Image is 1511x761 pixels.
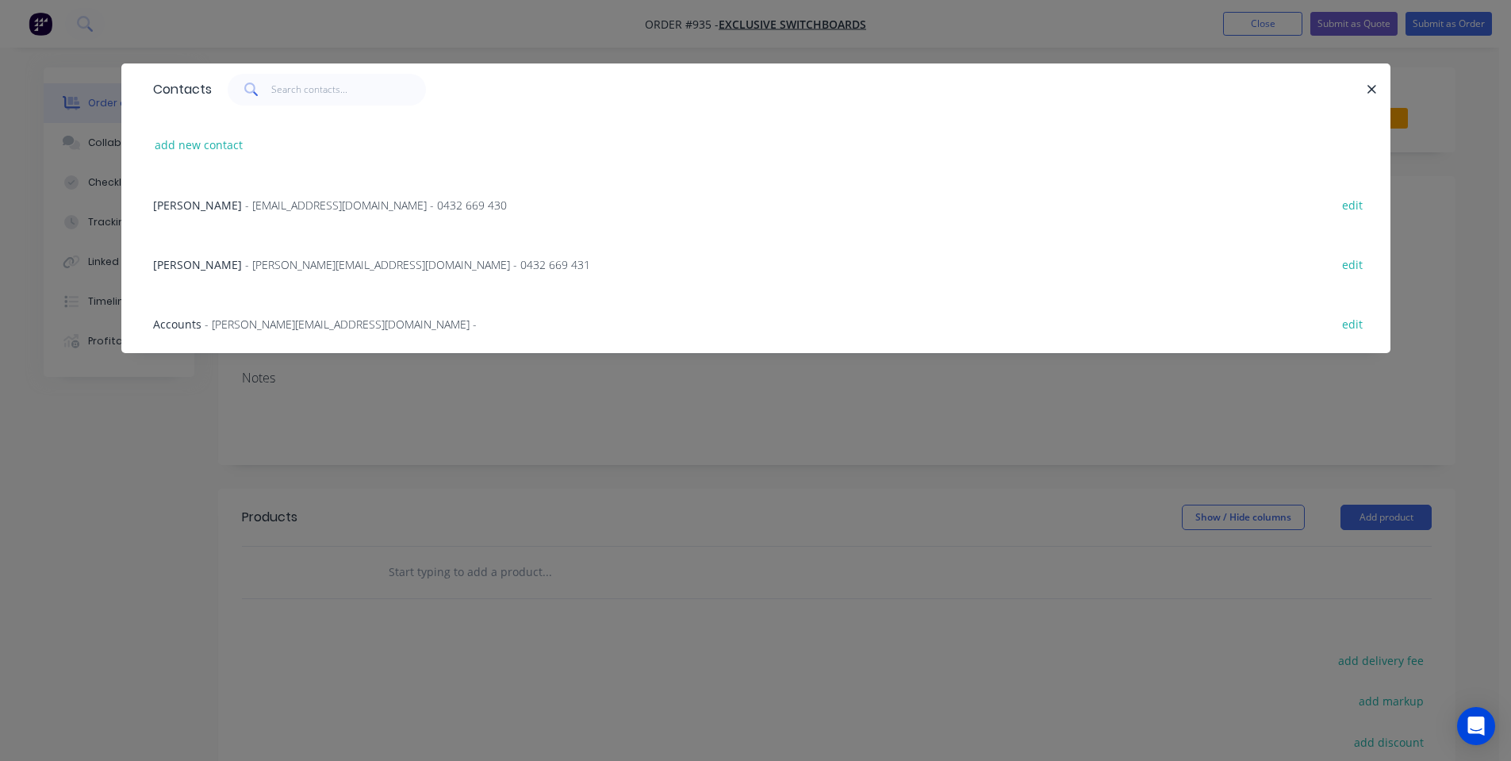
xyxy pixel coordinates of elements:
button: add new contact [147,134,251,156]
div: Open Intercom Messenger [1457,707,1495,745]
div: Contacts [145,64,212,115]
span: - [PERSON_NAME][EMAIL_ADDRESS][DOMAIN_NAME] - [205,317,477,332]
button: edit [1334,313,1371,334]
button: edit [1334,194,1371,215]
span: - [EMAIL_ADDRESS][DOMAIN_NAME] - 0432 669 430 [245,198,507,213]
span: [PERSON_NAME] [153,257,242,272]
input: Search contacts... [271,74,426,106]
span: Accounts [153,317,201,332]
span: [PERSON_NAME] [153,198,242,213]
span: - [PERSON_NAME][EMAIL_ADDRESS][DOMAIN_NAME] - 0432 669 431 [245,257,590,272]
button: edit [1334,253,1371,275]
